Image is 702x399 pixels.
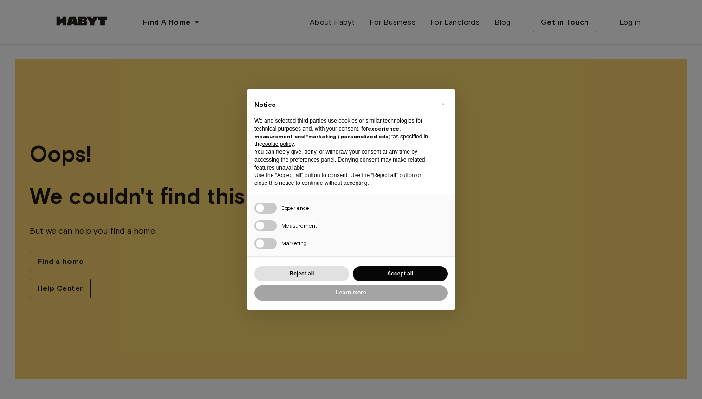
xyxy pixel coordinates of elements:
[281,222,317,229] span: Measurement
[254,125,401,140] strong: experience, measurement and “marketing (personalized ads)”
[262,141,294,147] a: cookie policy
[254,266,349,281] button: Reject all
[435,97,450,111] button: Close this notice
[254,285,448,301] button: Learn more
[254,148,433,171] p: You can freely give, deny, or withdraw your consent at any time by accessing the preferences pane...
[254,171,433,187] p: Use the “Accept all” button to consent. Use the “Reject all” button or close this notice to conti...
[254,100,433,110] h2: Notice
[254,117,433,148] p: We and selected third parties use cookies or similar technologies for technical purposes and, wit...
[353,266,448,281] button: Accept all
[281,204,309,211] span: Experience
[281,240,307,247] span: Marketing
[442,98,445,110] span: ×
